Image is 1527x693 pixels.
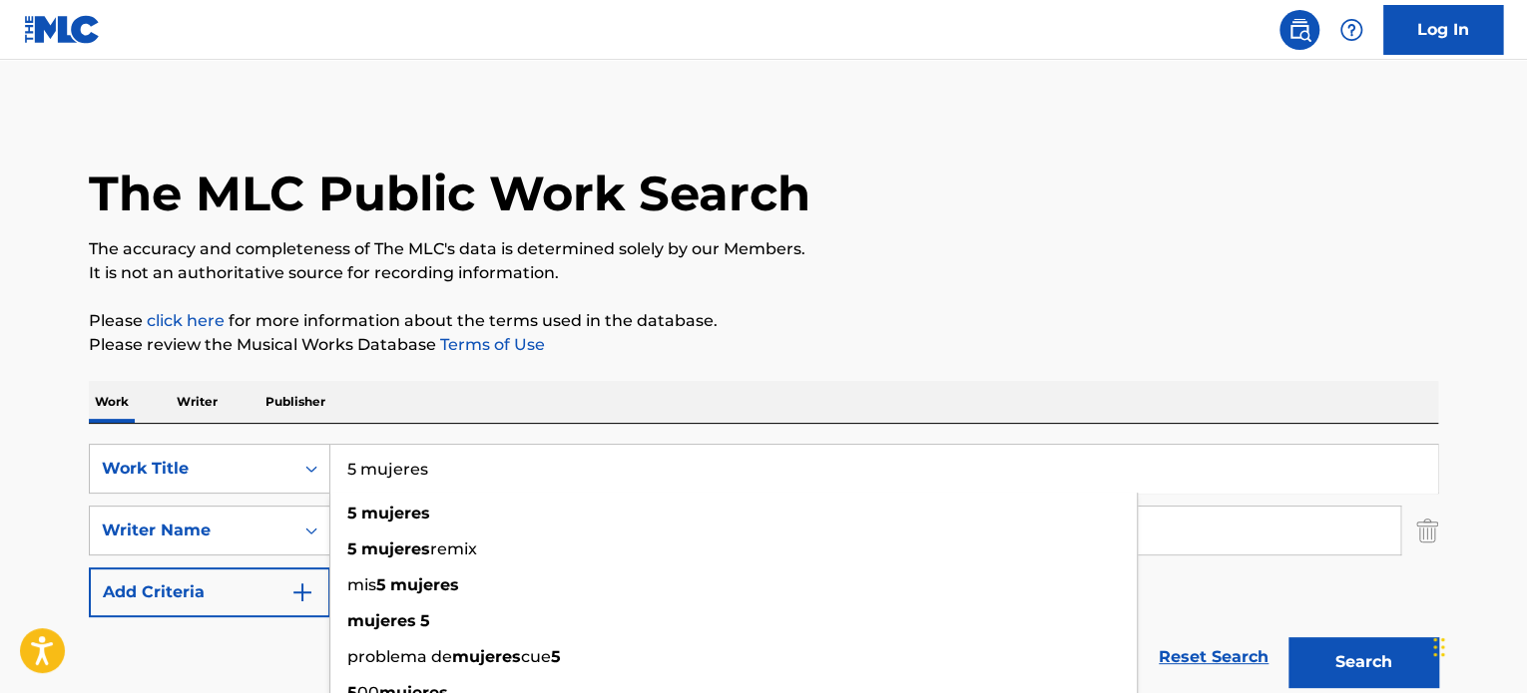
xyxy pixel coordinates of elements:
[376,575,386,594] strong: 5
[430,539,477,558] span: remix
[1416,506,1438,555] img: Delete Criterion
[89,381,135,423] p: Work
[102,519,281,542] div: Writer Name
[89,567,330,617] button: Add Criteria
[347,539,357,558] strong: 5
[436,335,545,354] a: Terms of Use
[452,647,521,666] strong: mujeres
[1339,18,1363,42] img: help
[1427,597,1527,693] iframe: Chat Widget
[89,333,1438,357] p: Please review the Musical Works Database
[24,15,101,44] img: MLC Logo
[420,611,430,630] strong: 5
[361,504,430,522] strong: mujeres
[1287,18,1311,42] img: search
[390,575,459,594] strong: mujeres
[290,580,314,604] img: 9d2ae6d4665cec9f34b9.svg
[347,575,376,594] span: mis
[361,539,430,558] strong: mujeres
[1383,5,1503,55] a: Log In
[347,647,452,666] span: problema de
[89,309,1438,333] p: Please for more information about the terms used in the database.
[1279,10,1319,50] a: Public Search
[89,261,1438,285] p: It is not an authoritative source for recording information.
[1433,617,1445,677] div: Drag
[551,647,561,666] strong: 5
[1288,637,1438,687] button: Search
[1331,10,1371,50] div: Help
[1149,635,1278,679] a: Reset Search
[347,611,416,630] strong: mujeres
[147,311,225,330] a: click here
[347,504,357,522] strong: 5
[89,164,810,223] h1: The MLC Public Work Search
[89,237,1438,261] p: The accuracy and completeness of The MLC's data is determined solely by our Members.
[102,457,281,481] div: Work Title
[259,381,331,423] p: Publisher
[521,647,551,666] span: cue
[171,381,224,423] p: Writer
